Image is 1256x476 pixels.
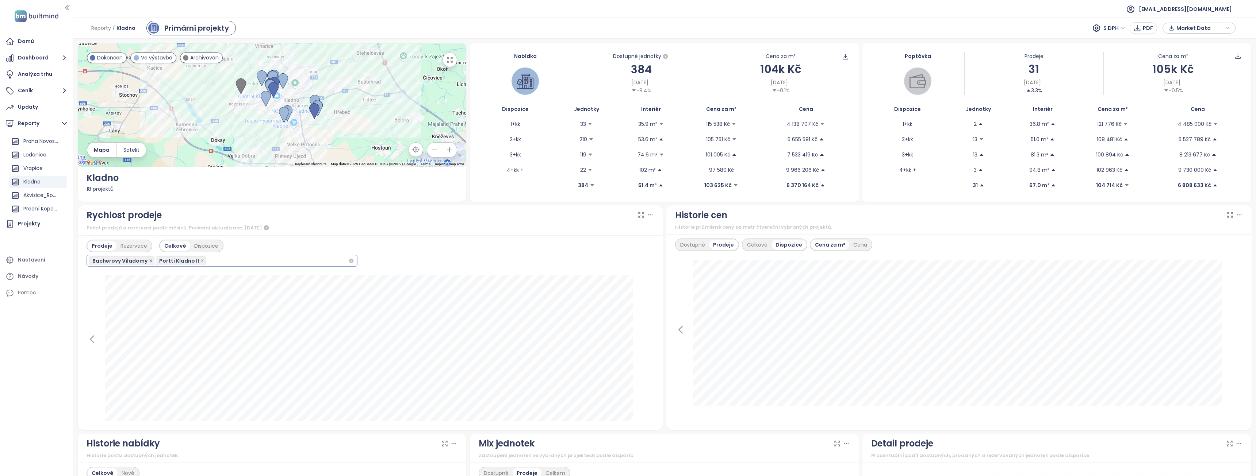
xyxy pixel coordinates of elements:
[9,190,67,201] div: Akvizice_Roztoky
[9,149,67,161] div: Loděnice
[979,152,984,157] span: caret-up
[979,137,984,142] span: caret-down
[659,137,664,142] span: caret-up
[1029,181,1049,189] p: 67.0 m²
[1104,61,1242,78] div: 105k Kč
[1097,120,1122,128] p: 121 776 Kč
[91,22,111,35] span: Reporty
[1213,121,1218,127] span: caret-down
[587,121,593,127] span: caret-down
[871,147,943,162] td: 3+kk
[631,88,636,93] span: caret-down
[88,241,116,251] div: Prodeje
[1179,135,1211,143] p: 5 527 789 Kč
[18,102,38,112] div: Updaty
[112,22,115,35] span: /
[295,162,326,167] button: Keyboard shortcuts
[766,52,796,60] div: Cena za m²
[123,146,139,154] span: Satelit
[621,102,681,116] th: Interiér
[820,167,826,173] span: caret-up
[973,151,977,159] p: 13
[681,102,762,116] th: Cena za m²
[479,162,551,178] td: 4+kk +
[1024,78,1041,86] span: [DATE]
[1176,23,1224,34] span: Market Data
[973,135,977,143] p: 13
[771,78,788,86] span: [DATE]
[87,143,116,157] button: Mapa
[638,120,657,128] p: 35.9 m²
[479,102,551,116] th: Dispozice
[80,157,104,167] a: Open this area in Google Maps (opens a new window)
[849,240,871,250] div: Cena
[87,208,162,222] div: Rychlost prodeje
[965,61,1103,78] div: 31
[18,272,38,281] div: Návody
[580,151,586,159] p: 119
[4,51,69,65] button: Dashboard
[552,102,621,116] th: Jednotky
[1139,0,1232,18] span: [EMAIL_ADDRESS][DOMAIN_NAME]
[9,203,67,215] div: Přední Kopanina
[706,151,730,159] p: 101 005 Kč
[149,259,153,263] span: close
[587,167,593,173] span: caret-down
[1153,102,1242,116] th: Cena
[1125,152,1130,157] span: caret-up
[479,437,535,450] div: Mix jednotek
[23,191,58,200] div: Akvizice_Roztoky
[331,162,416,166] span: Map data ©2025 GeoBasis-DE/BKG (©2009), Google
[87,452,458,459] div: Historie počtu dostupných jednotek.
[1164,88,1169,93] span: caret-down
[578,181,588,189] p: 384
[18,37,34,46] div: Domů
[733,183,738,188] span: caret-down
[1097,135,1122,143] p: 108 481 Kč
[871,452,1242,459] div: Procentuální podíl dostupných, prodaných a rezervovaných jednotek podle dispozice.
[97,54,123,62] span: Dokončen
[4,84,69,98] button: Ceník
[974,166,977,174] p: 3
[811,240,849,250] div: Cena za m²
[772,88,777,93] span: caret-down
[9,163,67,174] div: Vrapice
[732,152,737,157] span: caret-up
[1031,135,1048,143] p: 51.0 m²
[743,240,771,250] div: Celkově
[12,9,61,24] img: logo
[820,121,825,127] span: caret-down
[1158,52,1188,60] div: Cena za m²
[4,269,69,284] a: Návody
[190,54,219,62] span: Archivován
[819,137,824,142] span: caret-up
[4,100,69,115] a: Updaty
[18,288,36,297] div: Pomoc
[978,167,983,173] span: caret-up
[479,52,571,60] div: Nabídka
[1096,151,1123,159] p: 100 894 Kč
[1163,78,1180,86] span: [DATE]
[1178,120,1211,128] p: 4 485 000 Kč
[580,166,586,174] p: 22
[1096,166,1122,174] p: 102 963 Kč
[631,86,651,94] div: -8.4%
[639,166,656,174] p: 102 m²
[1123,137,1129,142] span: caret-up
[141,54,172,62] span: Ve výstavbě
[1124,183,1129,188] span: caret-down
[579,135,587,143] p: 210
[349,259,353,263] span: close-circle
[1167,23,1232,34] div: button
[819,152,824,157] span: caret-up
[87,437,160,450] div: Historie nabídky
[9,136,67,147] div: Praha Novostavby Byty
[706,120,730,128] p: 115 538 Kč
[23,137,58,146] div: Praha Novostavby Byty
[1026,88,1031,93] span: caret-up
[1051,183,1056,188] span: caret-up
[676,240,709,250] div: Dostupné
[1096,181,1123,189] p: 104 714 Kč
